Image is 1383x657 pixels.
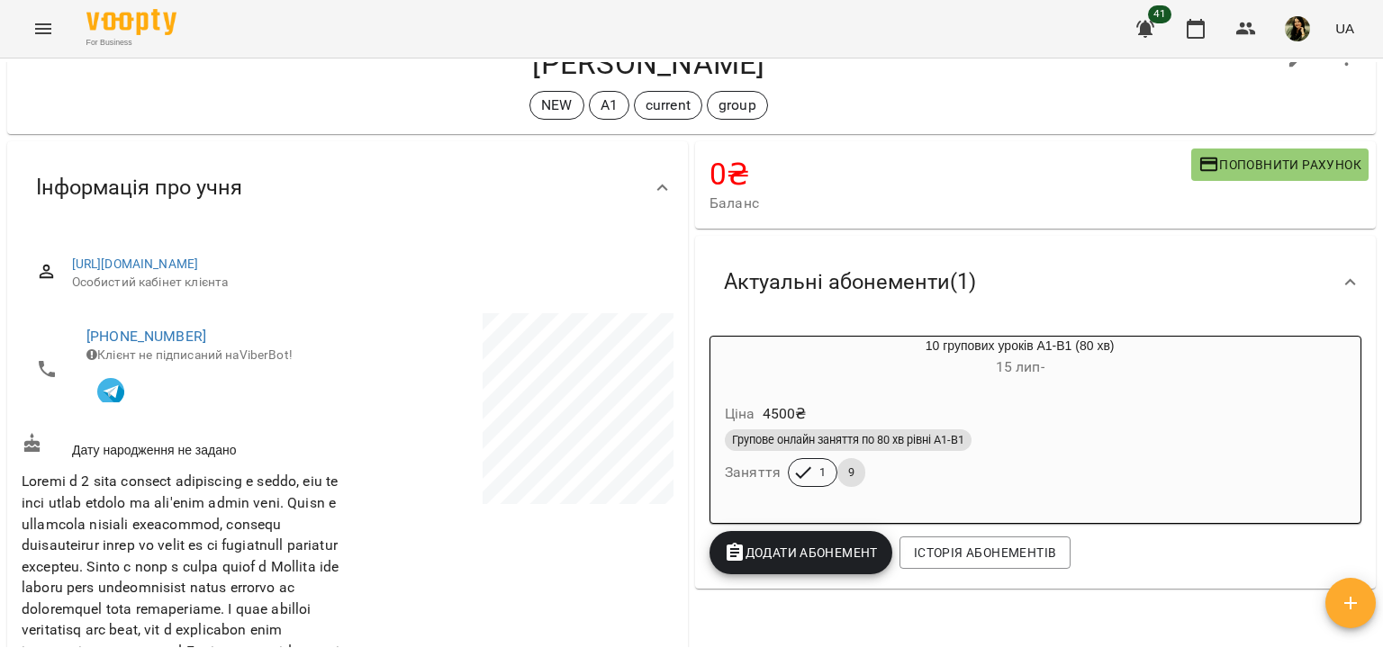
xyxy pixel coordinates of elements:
[1198,154,1361,175] span: Поповнити рахунок
[86,347,293,362] span: Клієнт не підписаний на ViberBot!
[899,536,1071,569] button: Історія абонементів
[86,364,135,413] button: Клієнт підписаний на VooptyBot
[1285,16,1310,41] img: 5ccaf96a72ceb4fb7565109469418b56.jpg
[86,37,176,49] span: For Business
[1148,5,1171,23] span: 41
[72,274,659,292] span: Особистий кабінет клієнта
[719,94,756,116] p: group
[529,91,583,120] div: NEW
[1335,19,1354,38] span: UA
[707,91,768,120] div: group
[97,378,124,405] img: Telegram
[725,460,781,485] h6: Заняття
[996,358,1044,375] span: 15 лип -
[725,401,755,427] h6: Ціна
[724,268,976,296] span: Актуальні абонементи ( 1 )
[22,7,65,50] button: Menu
[710,193,1191,214] span: Баланс
[18,429,348,463] div: Дату народження не задано
[725,432,972,448] span: Групове онлайн заняття по 80 хв рівні А1-В1
[914,542,1056,563] span: Історія абонементів
[36,174,242,202] span: Інформація про учня
[710,156,1191,193] h4: 0 ₴
[809,464,836,481] span: 1
[710,337,1329,380] div: 10 групових уроків А1-В1 (80 хв)
[837,464,865,481] span: 9
[22,45,1276,82] h4: [PERSON_NAME]
[646,94,691,116] p: current
[724,542,878,563] span: Додати Абонемент
[589,91,629,120] div: А1
[634,91,702,120] div: current
[541,94,572,116] p: NEW
[710,337,1329,508] button: 10 групових уроків А1-В1 (80 хв)15 лип- Ціна4500₴Групове онлайн заняття по 80 хв рівні А1-В1Занят...
[695,236,1376,328] div: Актуальні абонементи(1)
[86,328,206,345] a: [PHONE_NUMBER]
[7,141,688,234] div: Інформація про учня
[710,531,892,574] button: Додати Абонемент
[86,9,176,35] img: Voopty Logo
[1328,12,1361,45] button: UA
[601,94,618,116] p: А1
[763,403,807,425] p: 4500 ₴
[1191,148,1369,181] button: Поповнити рахунок
[72,256,199,271] a: [URL][DOMAIN_NAME]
